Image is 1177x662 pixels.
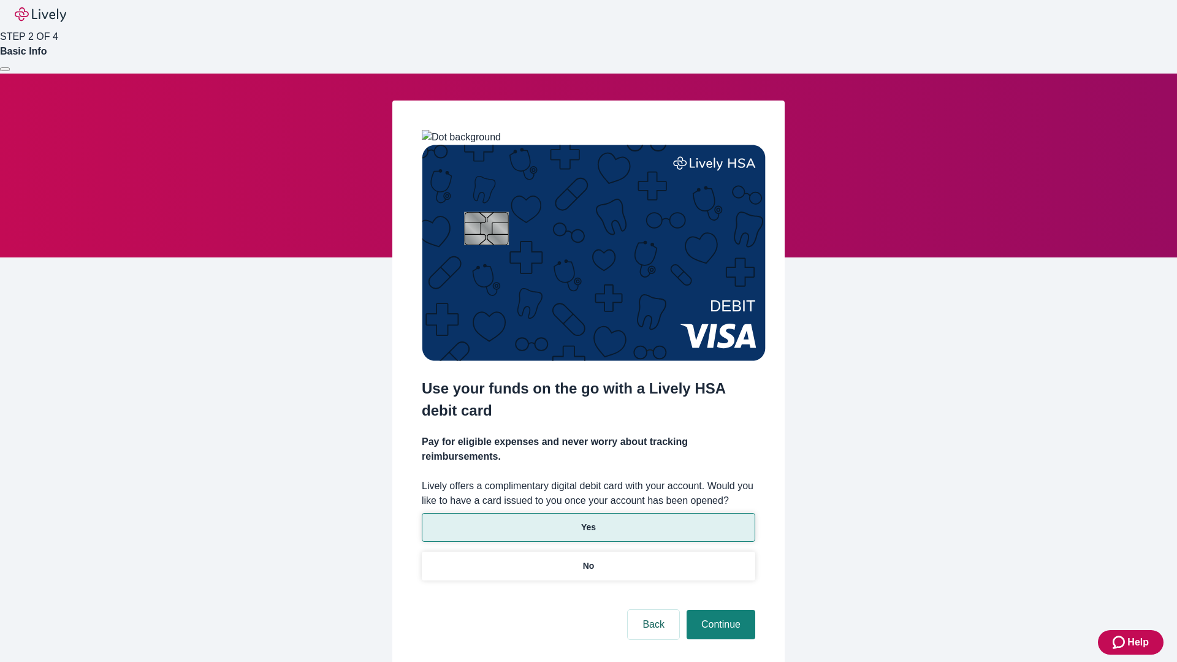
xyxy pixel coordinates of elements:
[1113,635,1127,650] svg: Zendesk support icon
[422,513,755,542] button: Yes
[422,435,755,464] h4: Pay for eligible expenses and never worry about tracking reimbursements.
[1127,635,1149,650] span: Help
[422,479,755,508] label: Lively offers a complimentary digital debit card with your account. Would you like to have a card...
[15,7,66,22] img: Lively
[422,378,755,422] h2: Use your funds on the go with a Lively HSA debit card
[1098,630,1164,655] button: Zendesk support iconHelp
[687,610,755,639] button: Continue
[628,610,679,639] button: Back
[583,560,595,573] p: No
[422,552,755,580] button: No
[422,145,766,361] img: Debit card
[422,130,501,145] img: Dot background
[581,521,596,534] p: Yes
